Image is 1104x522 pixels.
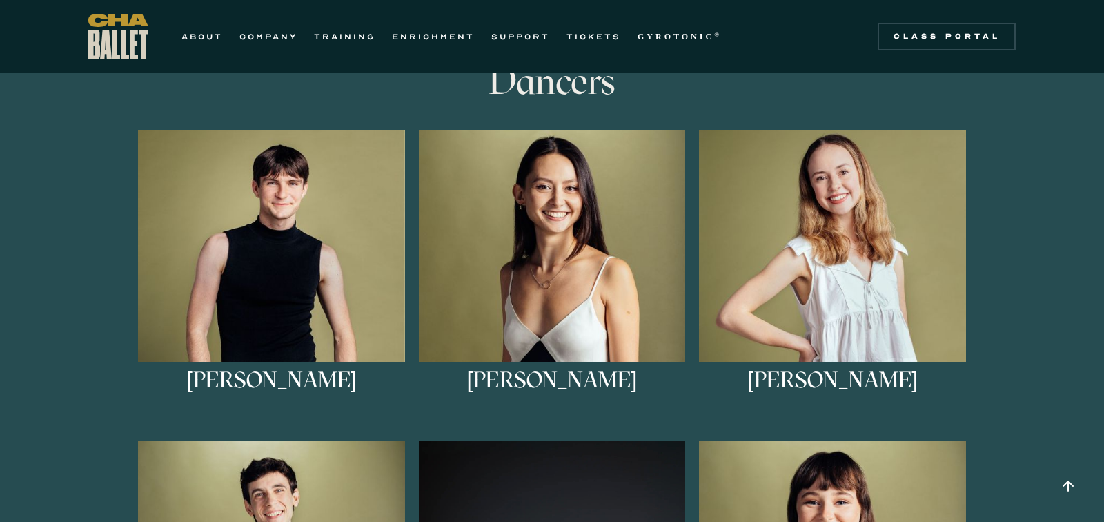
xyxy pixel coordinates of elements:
[878,23,1016,50] a: Class Portal
[566,28,621,45] a: TICKETS
[747,369,918,414] h3: [PERSON_NAME]
[714,31,722,38] sup: ®
[314,28,375,45] a: TRAINING
[699,130,966,420] a: [PERSON_NAME]
[392,28,475,45] a: ENRICHMENT
[239,28,297,45] a: COMPANY
[181,28,223,45] a: ABOUT
[186,369,357,414] h3: [PERSON_NAME]
[138,130,405,420] a: [PERSON_NAME]
[88,14,148,59] a: home
[886,31,1007,42] div: Class Portal
[491,28,550,45] a: SUPPORT
[328,61,776,102] h3: Dancers
[638,28,722,45] a: GYROTONIC®
[638,32,714,41] strong: GYROTONIC
[467,369,638,414] h3: [PERSON_NAME]
[419,130,686,420] a: [PERSON_NAME]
